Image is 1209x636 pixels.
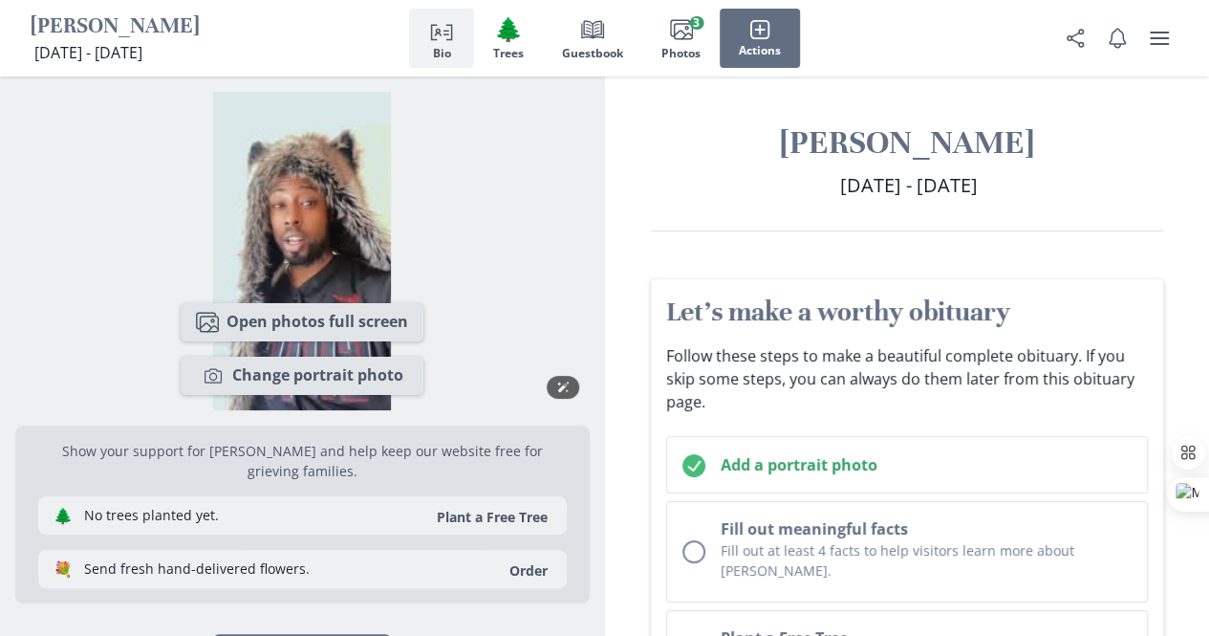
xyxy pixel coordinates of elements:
[661,47,701,60] span: Photos
[409,9,474,68] button: Bio
[54,558,73,581] span: flowers
[739,44,781,57] span: Actions
[666,344,1149,413] p: Follow these steps to make a beautiful complete obituary. If you skip some steps, you can always ...
[682,540,705,563] div: Unchecked circle
[1140,19,1178,57] button: user menu
[84,559,494,579] p: Send fresh hand-delivered flowers.
[181,303,423,341] button: Open photos full screen
[493,47,524,60] span: Trees
[425,508,559,526] button: Plant a Free Tree
[31,12,200,42] h1: [PERSON_NAME]
[666,295,1149,329] h2: Let's make a worthy obituary
[1056,19,1094,57] button: Share Obituary
[720,9,800,68] button: Actions
[498,561,559,580] a: Order
[721,453,1133,476] h2: Add a portrait photo
[181,357,423,395] button: Change portrait photo
[666,501,1149,603] button: Fill out meaningful factsFill out at least 4 facts to help visitors learn more about [PERSON_NAME].
[15,77,590,410] div: Show portrait image options
[562,47,623,60] span: Guestbook
[642,9,720,68] button: Photos
[494,15,523,43] span: Tree
[666,436,1149,493] button: Add a portrait photo
[721,517,1133,540] h2: Fill out meaningful facts
[474,9,543,68] button: Trees
[38,441,567,481] p: Show your support for [PERSON_NAME] and help keep our website free for grieving families.
[543,9,642,68] button: Guestbook
[721,540,1133,581] p: Fill out at least 4 facts to help visitors learn more about [PERSON_NAME].
[34,42,142,63] span: [DATE] - [DATE]
[840,172,978,198] span: [DATE] - [DATE]
[689,16,703,30] span: 3
[651,122,1164,164] h1: [PERSON_NAME]
[433,47,451,60] span: Bio
[682,454,705,477] svg: Checked circle
[1098,19,1136,57] button: Notifications
[15,92,590,410] img: Photo of John
[181,303,423,395] ul: Cover image options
